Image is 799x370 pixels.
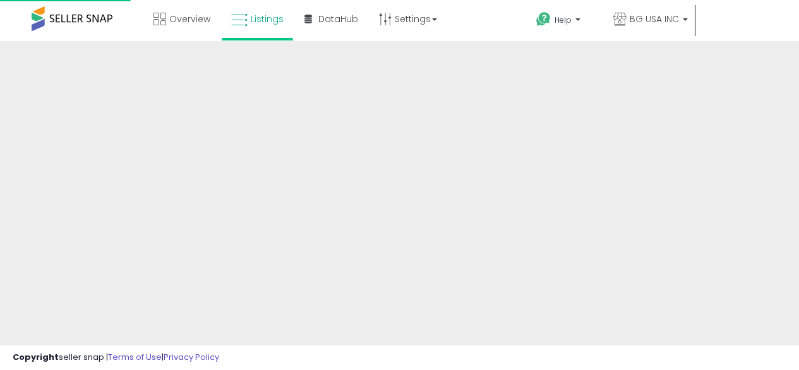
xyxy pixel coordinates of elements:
span: BG USA INC [630,13,679,25]
span: Listings [251,13,284,25]
div: seller snap | | [13,352,219,364]
span: DataHub [318,13,358,25]
a: Help [526,2,602,41]
a: Privacy Policy [164,351,219,363]
span: Overview [169,13,210,25]
strong: Copyright [13,351,59,363]
span: Help [555,15,572,25]
i: Get Help [536,11,551,27]
a: Terms of Use [108,351,162,363]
